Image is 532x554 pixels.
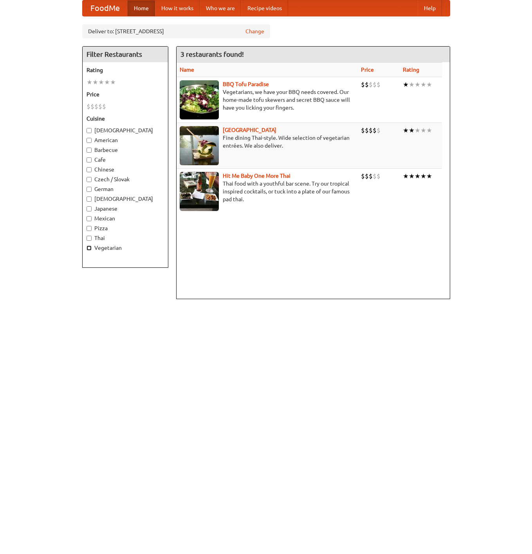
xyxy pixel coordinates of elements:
[180,88,355,112] p: Vegetarians, we have your BBQ needs covered. Our home-made tofu skewers and secret BBQ sauce will...
[87,205,164,213] label: Japanese
[87,78,92,87] li: ★
[365,172,369,180] li: $
[245,27,264,35] a: Change
[223,127,276,133] a: [GEOGRAPHIC_DATA]
[87,167,92,172] input: Chinese
[361,67,374,73] a: Price
[83,0,128,16] a: FoodMe
[87,157,92,162] input: Cafe
[128,0,155,16] a: Home
[90,102,94,111] li: $
[87,115,164,123] h5: Cuisine
[409,126,415,135] li: ★
[415,172,420,180] li: ★
[87,244,164,252] label: Vegetarian
[180,134,355,150] p: Fine dining Thai-style. Wide selection of vegetarian entrées. We also deliver.
[87,175,164,183] label: Czech / Slovak
[373,126,377,135] li: $
[403,172,409,180] li: ★
[377,172,381,180] li: $
[420,80,426,89] li: ★
[403,126,409,135] li: ★
[426,126,432,135] li: ★
[409,172,415,180] li: ★
[87,185,164,193] label: German
[87,156,164,164] label: Cafe
[365,80,369,89] li: $
[180,180,355,203] p: Thai food with a youthful bar scene. Try our tropical inspired cocktails, or tuck into a plate of...
[418,0,442,16] a: Help
[241,0,288,16] a: Recipe videos
[87,136,164,144] label: American
[98,78,104,87] li: ★
[200,0,241,16] a: Who we are
[87,146,164,154] label: Barbecue
[409,80,415,89] li: ★
[102,102,106,111] li: $
[87,187,92,192] input: German
[426,172,432,180] li: ★
[403,80,409,89] li: ★
[361,126,365,135] li: $
[426,80,432,89] li: ★
[361,80,365,89] li: $
[87,177,92,182] input: Czech / Slovak
[369,80,373,89] li: $
[415,80,420,89] li: ★
[415,126,420,135] li: ★
[87,138,92,143] input: American
[361,172,365,180] li: $
[87,66,164,74] h5: Rating
[180,67,194,73] a: Name
[369,126,373,135] li: $
[420,172,426,180] li: ★
[180,126,219,165] img: satay.jpg
[87,166,164,173] label: Chinese
[87,234,164,242] label: Thai
[87,216,92,221] input: Mexican
[87,128,92,133] input: [DEMOGRAPHIC_DATA]
[87,195,164,203] label: [DEMOGRAPHIC_DATA]
[94,102,98,111] li: $
[87,245,92,251] input: Vegetarian
[82,24,270,38] div: Deliver to: [STREET_ADDRESS]
[373,172,377,180] li: $
[223,81,269,87] a: BBQ Tofu Paradise
[403,67,419,73] a: Rating
[369,172,373,180] li: $
[373,80,377,89] li: $
[180,172,219,211] img: babythai.jpg
[87,236,92,241] input: Thai
[155,0,200,16] a: How it works
[104,78,110,87] li: ★
[87,102,90,111] li: $
[87,90,164,98] h5: Price
[83,47,168,62] h4: Filter Restaurants
[98,102,102,111] li: $
[87,148,92,153] input: Barbecue
[377,126,381,135] li: $
[87,215,164,222] label: Mexican
[87,224,164,232] label: Pizza
[420,126,426,135] li: ★
[377,80,381,89] li: $
[87,197,92,202] input: [DEMOGRAPHIC_DATA]
[180,80,219,119] img: tofuparadise.jpg
[180,51,244,58] ng-pluralize: 3 restaurants found!
[223,173,290,179] a: Hit Me Baby One More Thai
[92,78,98,87] li: ★
[365,126,369,135] li: $
[87,226,92,231] input: Pizza
[87,206,92,211] input: Japanese
[87,126,164,134] label: [DEMOGRAPHIC_DATA]
[110,78,116,87] li: ★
